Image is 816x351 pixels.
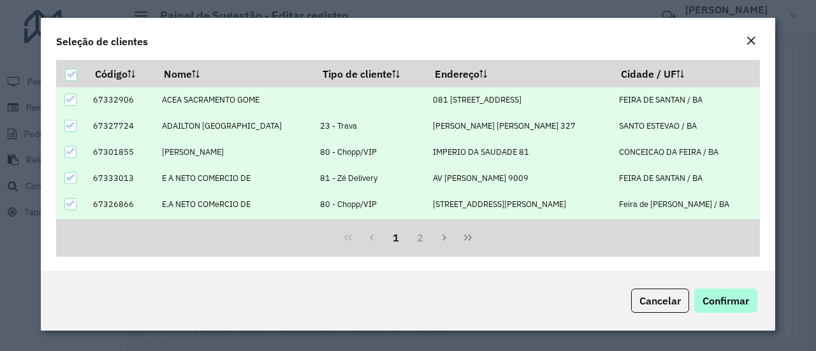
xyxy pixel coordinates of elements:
[155,60,314,87] th: Nome
[426,113,613,139] td: [PERSON_NAME] [PERSON_NAME] 327
[426,87,613,113] td: 081 [STREET_ADDRESS]
[426,60,613,87] th: Endereço
[155,139,314,165] td: [PERSON_NAME]
[612,113,759,139] td: SANTO ESTEVAO / BA
[432,226,456,250] button: Next Page
[456,226,480,250] button: Last Page
[426,139,613,165] td: IMPERIO DA SAUDADE 81
[408,226,432,250] button: 2
[155,165,314,191] td: E A NETO COMERCIO DE
[612,217,759,243] td: FEIRA DE SANTAN / BA
[86,139,155,165] td: 67301855
[612,139,759,165] td: CONCEICAO DA FEIRA / BA
[631,289,689,313] button: Cancelar
[703,294,749,307] span: Confirmar
[86,60,155,87] th: Código
[746,36,756,46] em: Fechar
[314,165,426,191] td: 81 - Zé Delivery
[155,217,314,243] td: E.A NETO COMERCIO DE
[314,60,426,87] th: Tipo de cliente
[56,34,148,49] h4: Seleção de clientes
[742,33,760,50] button: Close
[86,191,155,217] td: 67326866
[86,87,155,113] td: 67332906
[155,87,314,113] td: ACEA SACRAMENTO GOME
[314,191,426,217] td: 80 - Chopp/VIP
[426,217,613,243] td: AV DEPUTADO [PERSON_NAME]
[694,289,757,313] button: Confirmar
[612,87,759,113] td: FEIRA DE SANTAN / BA
[612,165,759,191] td: FEIRA DE SANTAN / BA
[314,113,426,139] td: 23 - Trava
[314,139,426,165] td: 80 - Chopp/VIP
[86,165,155,191] td: 67333013
[639,294,681,307] span: Cancelar
[426,191,613,217] td: [STREET_ADDRESS][PERSON_NAME]
[155,113,314,139] td: ADAILTON [GEOGRAPHIC_DATA]
[86,113,155,139] td: 67327724
[612,191,759,217] td: Feira de [PERSON_NAME] / BA
[612,60,759,87] th: Cidade / UF
[426,165,613,191] td: AV [PERSON_NAME] 9009
[314,217,426,243] td: 80 - Chopp/VIP
[86,217,155,243] td: 67346195
[384,226,408,250] button: 1
[155,191,314,217] td: E.A NETO COMeRCIO DE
